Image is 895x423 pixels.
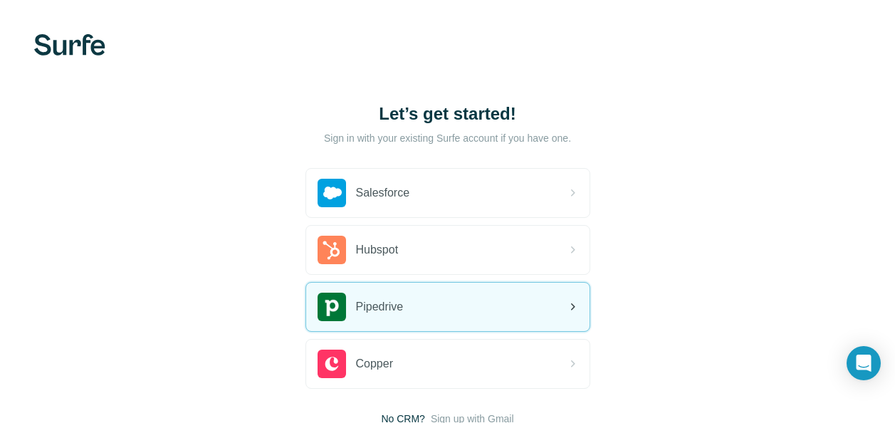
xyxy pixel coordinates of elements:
[318,293,346,321] img: pipedrive's logo
[356,184,410,202] span: Salesforce
[356,241,399,258] span: Hubspot
[356,355,393,372] span: Copper
[318,236,346,264] img: hubspot's logo
[318,179,346,207] img: salesforce's logo
[356,298,404,315] span: Pipedrive
[324,131,571,145] p: Sign in with your existing Surfe account if you have one.
[847,346,881,380] div: Open Intercom Messenger
[305,103,590,125] h1: Let’s get started!
[318,350,346,378] img: copper's logo
[34,34,105,56] img: Surfe's logo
